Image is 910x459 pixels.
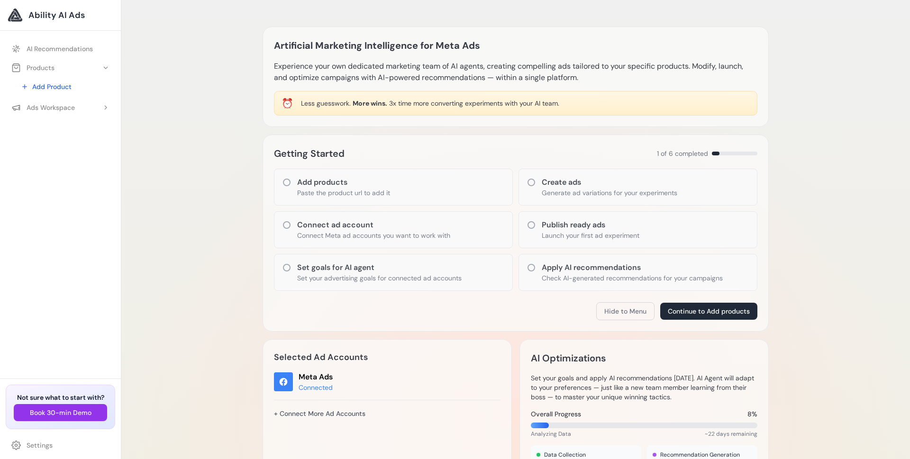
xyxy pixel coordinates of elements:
[299,383,333,392] div: Connected
[14,393,107,402] h3: Not sure what to start with?
[6,40,115,57] a: AI Recommendations
[28,9,85,22] span: Ability AI Ads
[531,409,581,419] span: Overall Progress
[6,59,115,76] button: Products
[274,61,757,83] p: Experience your own dedicated marketing team of AI agents, creating compelling ads tailored to yo...
[542,219,639,231] h3: Publish ready ads
[747,409,757,419] span: 8%
[6,437,115,454] a: Settings
[705,430,757,438] span: ~22 days remaining
[531,430,571,438] span: Analyzing Data
[531,351,606,366] h2: AI Optimizations
[297,177,390,188] h3: Add products
[542,231,639,240] p: Launch your first ad experiment
[542,262,723,273] h3: Apply AI recommendations
[274,38,480,53] h1: Artificial Marketing Intelligence for Meta Ads
[297,219,450,231] h3: Connect ad account
[274,146,345,161] h2: Getting Started
[297,231,450,240] p: Connect Meta ad accounts you want to work with
[542,188,677,198] p: Generate ad variations for your experiments
[542,273,723,283] p: Check AI-generated recommendations for your campaigns
[274,405,365,422] a: + Connect More Ad Accounts
[297,188,390,198] p: Paste the product url to add it
[596,302,655,320] button: Hide to Menu
[274,351,500,364] h2: Selected Ad Accounts
[297,262,462,273] h3: Set goals for AI agent
[660,451,740,459] span: Recommendation Generation
[15,78,115,95] a: Add Product
[657,149,708,158] span: 1 of 6 completed
[353,99,387,108] span: More wins.
[542,177,677,188] h3: Create ads
[6,99,115,116] button: Ads Workspace
[11,103,75,112] div: Ads Workspace
[11,63,55,72] div: Products
[8,8,113,23] a: Ability AI Ads
[660,303,757,320] button: Continue to Add products
[544,451,586,459] span: Data Collection
[282,97,293,110] div: ⏰
[389,99,559,108] span: 3x time more converting experiments with your AI team.
[299,371,333,383] div: Meta Ads
[14,404,107,421] button: Book 30-min Demo
[301,99,351,108] span: Less guesswork.
[297,273,462,283] p: Set your advertising goals for connected ad accounts
[531,373,757,402] p: Set your goals and apply AI recommendations [DATE]. AI Agent will adapt to your preferences — jus...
